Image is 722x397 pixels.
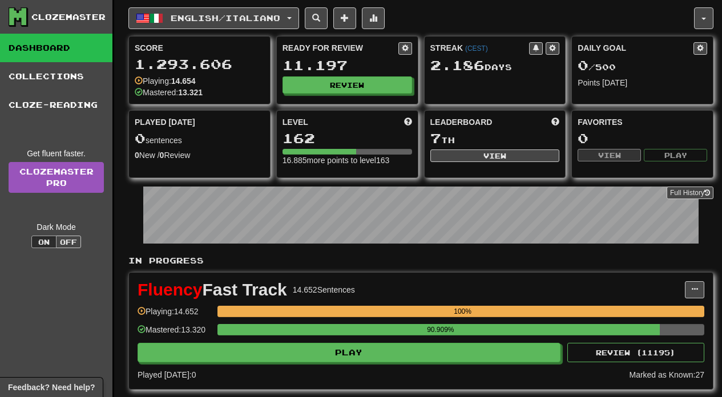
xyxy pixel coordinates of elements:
[138,370,196,379] span: Played [DATE]: 0
[578,131,707,145] div: 0
[135,57,264,71] div: 1.293.606
[629,369,704,380] div: Marked as Known: 27
[578,116,707,128] div: Favorites
[578,57,588,73] span: 0
[333,7,356,29] button: Add sentence to collection
[128,255,713,266] p: In Progress
[430,116,493,128] span: Leaderboard
[551,116,559,128] span: This week in points, UTC
[283,131,412,145] div: 162
[138,306,212,325] div: Playing: 14.652
[160,151,164,160] strong: 0
[430,58,560,73] div: Day s
[138,324,212,343] div: Mastered: 13.320
[31,236,57,248] button: On
[138,281,287,298] div: Fast Track
[430,42,530,54] div: Streak
[305,7,328,29] button: Search sentences
[178,88,203,97] strong: 13.321
[430,130,441,146] span: 7
[9,148,104,159] div: Get fluent faster.
[404,116,412,128] span: Score more points to level up
[9,162,104,193] a: ClozemasterPro
[128,7,299,29] button: English/Italiano
[135,131,264,146] div: sentences
[283,116,308,128] span: Level
[135,149,264,161] div: New / Review
[430,149,560,162] button: View
[8,382,95,393] span: Open feedback widget
[567,343,704,362] button: Review (11195)
[667,187,713,199] button: Full History
[578,62,616,72] span: / 500
[135,116,195,128] span: Played [DATE]
[221,324,660,335] div: 90.909%
[138,343,560,362] button: Play
[283,58,412,72] div: 11.197
[293,284,355,295] div: 14.652 Sentences
[138,280,202,299] wdautohl-customtag: Fluency
[283,155,412,166] div: 16.885 more points to level 163
[578,77,707,88] div: Points [DATE]
[430,131,560,146] div: th
[135,130,146,146] span: 0
[644,149,707,161] button: Play
[171,13,280,23] span: English / Italiano
[465,44,488,52] a: (CEST)
[283,42,398,54] div: Ready for Review
[56,236,81,248] button: Off
[578,42,693,55] div: Daily Goal
[171,76,196,86] strong: 14.654
[362,7,385,29] button: More stats
[9,221,104,233] div: Dark Mode
[578,149,641,161] button: View
[135,75,196,87] div: Playing:
[221,306,704,317] div: 100%
[135,42,264,54] div: Score
[31,11,106,23] div: Clozemaster
[135,151,139,160] strong: 0
[135,87,203,98] div: Mastered:
[283,76,412,94] button: Review
[430,57,485,73] span: 2.186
